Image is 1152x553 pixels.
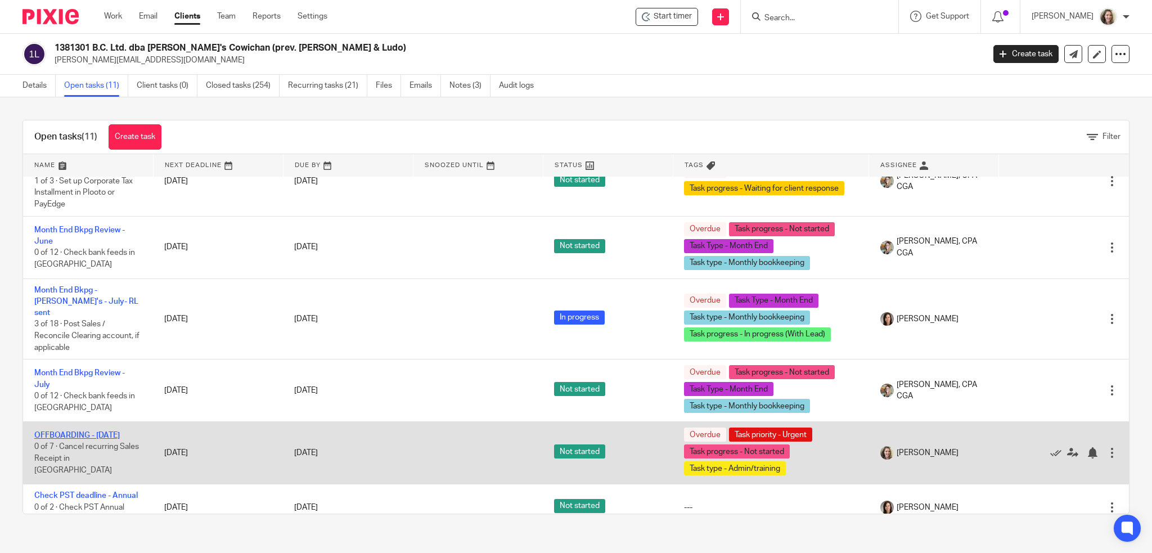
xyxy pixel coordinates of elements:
a: Notes (3) [449,75,490,97]
img: Pixie [22,9,79,24]
a: Closed tasks (254) [206,75,280,97]
span: [DATE] [294,177,318,185]
span: [DATE] [294,386,318,394]
span: Task progress - In progress (With Lead) [684,327,831,341]
span: Task progress - Not started [729,222,835,236]
span: Task type - Admin/training [684,461,786,475]
span: Overdue [684,294,726,308]
a: Open tasks (11) [64,75,128,97]
div: 1381301 B.C. Ltd. dba Hank's Cowichan (prev. Hank & Ludo) [636,8,698,26]
span: Overdue [684,365,726,379]
a: Create task [109,124,161,150]
a: Month End Bkpg Review - June [34,226,125,245]
span: Get Support [926,12,969,20]
img: Chrissy%20McGale%20Bio%20Pic%201.jpg [880,384,894,397]
span: Status [555,162,583,168]
a: Email [139,11,157,22]
span: Task Type - Month End [684,239,773,253]
span: Snoozed Until [425,162,484,168]
img: Chrissy%20McGale%20Bio%20Pic%201.jpg [880,174,894,188]
span: Task Type - Month End [729,294,818,308]
img: Chrissy%20McGale%20Bio%20Pic%201.jpg [880,241,894,254]
span: 0 of 7 · Cancel recurring Sales Receipt in [GEOGRAPHIC_DATA] [34,443,139,474]
p: [PERSON_NAME] [1032,11,1093,22]
a: Create task [993,45,1059,63]
span: [PERSON_NAME] [897,313,958,325]
span: Not started [554,444,605,458]
a: Reports [253,11,281,22]
span: Task progress - Waiting for client response [684,181,844,195]
span: [PERSON_NAME], CPA CGA [897,170,988,193]
td: [DATE] [153,484,283,530]
span: [DATE] [294,503,318,511]
span: 0 of 2 · Check PST Annual filing deadline [34,503,124,523]
td: [DATE] [153,147,283,216]
a: Emails [409,75,441,97]
td: [DATE] [153,359,283,422]
span: (11) [82,132,97,141]
span: [PERSON_NAME], CPA CGA [897,379,988,402]
h2: 1381301 B.C. Ltd. dba [PERSON_NAME]'s Cowichan (prev. [PERSON_NAME] & Ludo) [55,42,792,54]
a: Work [104,11,122,22]
span: Not started [554,382,605,396]
img: IMG_7896.JPG [1099,8,1117,26]
span: Task progress - Not started [684,444,790,458]
td: [DATE] [153,216,283,278]
span: 0 of 12 · Check bank feeds in [GEOGRAPHIC_DATA] [34,392,135,412]
a: Check PST deadline - Annual [34,492,138,500]
a: Details [22,75,56,97]
a: Files [376,75,401,97]
div: --- [684,502,858,513]
span: [PERSON_NAME] [897,502,958,513]
span: Overdue [684,222,726,236]
span: Task type - Monthly bookkeeping [684,311,810,325]
p: [PERSON_NAME][EMAIL_ADDRESS][DOMAIN_NAME] [55,55,976,66]
a: Recurring tasks (21) [288,75,367,97]
img: IMG_7896.JPG [880,446,894,460]
span: In progress [554,311,605,325]
a: Team [217,11,236,22]
td: [DATE] [153,278,283,359]
a: Settings [298,11,327,22]
span: Filter [1102,133,1120,141]
input: Search [763,14,865,24]
img: Danielle%20photo.jpg [880,312,894,326]
img: svg%3E [22,42,46,66]
span: [PERSON_NAME] [897,447,958,458]
span: Start timer [654,11,692,23]
span: 0 of 12 · Check bank feeds in [GEOGRAPHIC_DATA] [34,249,135,269]
span: Task type - Monthly bookkeeping [684,256,810,270]
a: Mark as done [1050,447,1067,458]
a: Month End Bkpg - [PERSON_NAME]'s - July- RL sent [34,286,138,317]
a: Clients [174,11,200,22]
span: 1 of 3 · Set up Corporate Tax Installment in Plooto or PayEdge [34,177,133,208]
span: Task type - Monthly bookkeeping [684,399,810,413]
span: Not started [554,239,605,253]
span: [PERSON_NAME], CPA CGA [897,236,988,259]
h1: Open tasks [34,131,97,143]
span: Not started [554,499,605,513]
span: Overdue [684,428,726,442]
img: Danielle%20photo.jpg [880,501,894,514]
a: Month End Bkpg Review - July [34,369,125,388]
span: Task Type - Month End [684,382,773,396]
span: Task progress - Not started [729,365,835,379]
span: 3 of 18 · Post Sales / Reconcile Clearing account, if applicable [34,321,139,352]
span: [DATE] [294,449,318,457]
span: Tags [685,162,704,168]
a: Audit logs [499,75,542,97]
span: [DATE] [294,243,318,251]
span: [DATE] [294,315,318,323]
span: Task priority - Urgent [729,428,812,442]
td: [DATE] [153,422,283,484]
span: Not started [554,173,605,187]
a: OFFBOARDING - [DATE] [34,431,120,439]
a: Client tasks (0) [137,75,197,97]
